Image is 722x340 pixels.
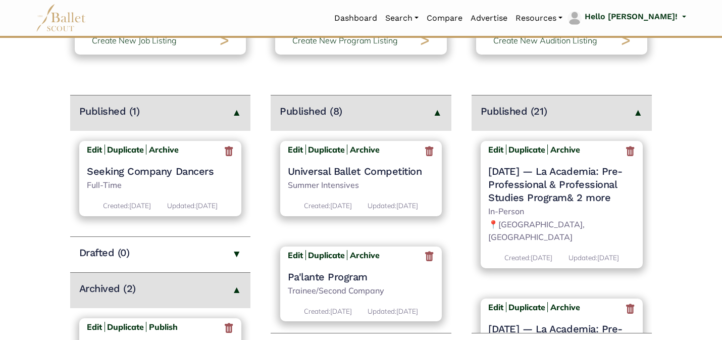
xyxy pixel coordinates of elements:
a: Edit [288,250,306,260]
a: Edit [488,144,506,155]
a: Dashboard [330,8,381,29]
p: Trainee/Second Company [288,284,435,298]
h4: Archived (2) [79,282,136,295]
b: Archive [350,144,380,155]
p: Create New Audition Listing [493,34,597,47]
h4: Drafted (0) [79,246,130,259]
a: Publish [146,322,178,332]
p: Create New Job Listing [92,34,177,47]
p: [DATE] [569,252,619,263]
a: profile picture Hello [PERSON_NAME]! [566,10,686,26]
span: Created: [304,201,330,210]
h4: Published (8) [280,105,342,118]
b: Edit [288,250,303,260]
b: Publish [149,322,178,332]
img: profile picture [568,11,582,25]
a: Duplicate [508,302,545,312]
h2: > [220,30,229,51]
h4: Published (21) [481,105,547,118]
p: [DATE] [304,200,352,211]
a: [DATE] — La Academia: Pre-Professional & Professional Studies Program [488,165,623,204]
b: Edit [488,144,503,155]
p: Full-Time [87,179,234,192]
a: Universal Ballet Competition [288,165,435,178]
span: Created: [504,253,531,262]
h2: > [621,30,631,51]
span: Created: [304,307,330,315]
a: Create New Program Listing> [275,29,447,55]
a: Edit [87,322,105,332]
a: Create New Audition Listing> [476,29,648,55]
a: Edit [488,302,506,312]
b: Archive [550,302,580,312]
b: Archive [550,144,580,155]
b: Edit [87,144,102,155]
a: Archive [347,250,380,260]
span: Updated: [368,307,396,315]
span: Updated: [167,201,196,210]
b: Edit [488,302,503,312]
p: Summer Intensives [288,179,435,192]
b: Archive [350,250,380,260]
b: Edit [87,322,102,332]
a: Edit [288,144,306,155]
h4: Published (1) [79,105,140,118]
p: In-Person 📍[GEOGRAPHIC_DATA], [GEOGRAPHIC_DATA] [488,205,635,244]
p: [DATE] [103,200,151,211]
a: Archive [547,302,580,312]
a: Duplicate [508,144,545,155]
p: [DATE] [167,200,218,211]
p: [DATE] [504,252,552,263]
a: Search [381,8,423,29]
a: Duplicate [308,250,345,260]
a: Pa'lante Program [288,270,435,283]
a: Edit [87,144,105,155]
span: Created: [103,201,129,210]
p: [DATE] [368,200,418,211]
a: Duplicate [308,144,345,155]
p: Create New Program Listing [292,34,398,47]
span: — La Academia: Pre-Professional & Professional Studies Program [488,165,623,204]
a: Compare [423,8,467,29]
a: Advertise [467,8,511,29]
a: Duplicate [107,322,144,332]
a: Seeking Company Dancers [87,165,234,178]
b: Edit [288,144,303,155]
a: Create New Job Listing> [75,29,246,55]
p: [DATE] [304,306,352,317]
a: Archive [547,144,580,155]
span: Updated: [368,201,396,210]
b: Archive [149,144,179,155]
a: Duplicate [107,144,144,155]
h2: > [420,30,430,51]
a: & 2 more [567,191,610,204]
p: [DATE] [368,306,418,317]
a: Archive [347,144,380,155]
p: Hello [PERSON_NAME]! [585,10,678,23]
a: Resources [511,8,566,29]
span: Updated: [569,253,597,262]
a: Archive [146,144,179,155]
